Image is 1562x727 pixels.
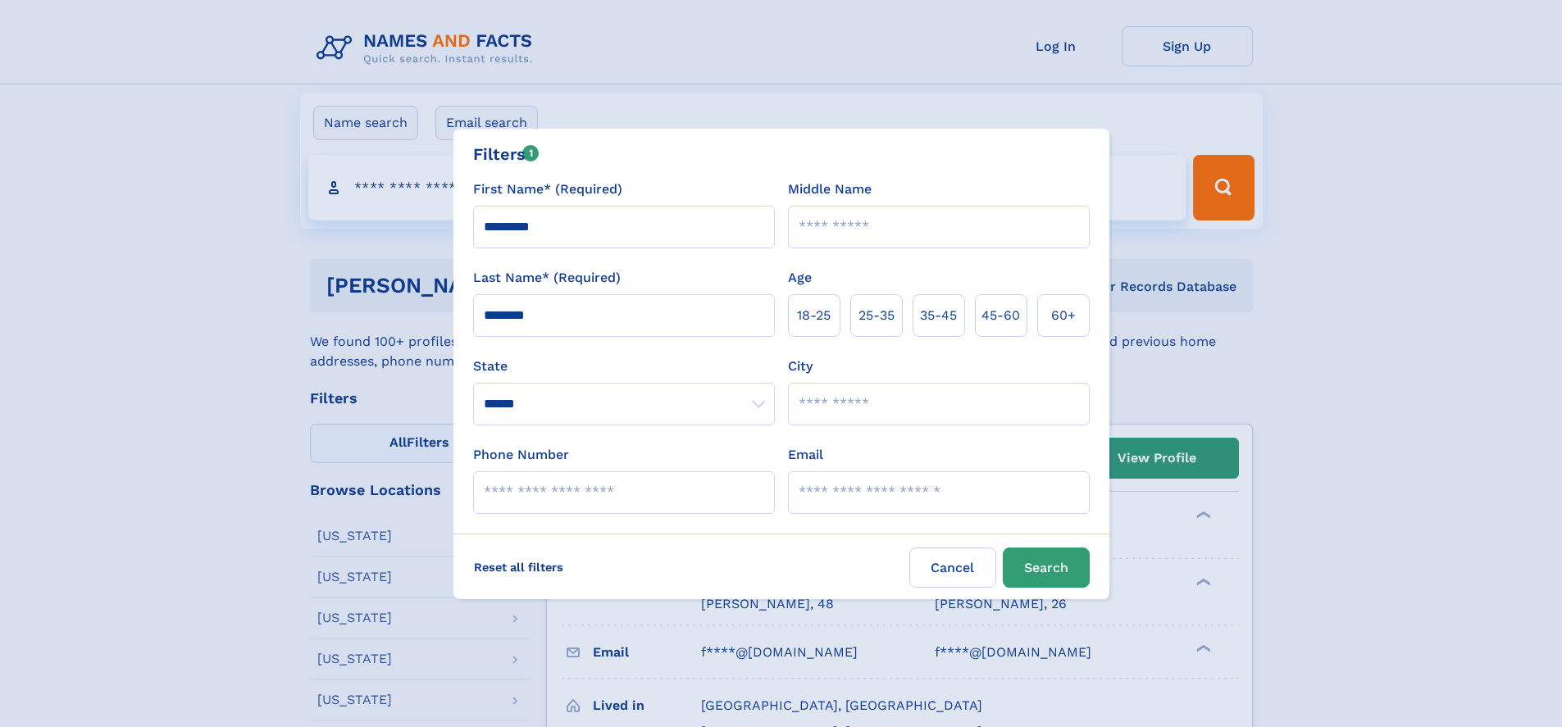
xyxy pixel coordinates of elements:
div: Filters [473,142,540,166]
label: State [473,357,775,376]
label: First Name* (Required) [473,179,622,199]
span: 35‑45 [920,306,957,325]
span: 25‑35 [858,306,895,325]
label: Reset all filters [463,548,574,587]
button: Search [1003,548,1090,588]
label: Age [788,268,812,288]
label: Last Name* (Required) [473,268,621,288]
span: 60+ [1051,306,1076,325]
span: 18‑25 [797,306,831,325]
span: 45‑60 [981,306,1020,325]
label: Phone Number [473,445,569,465]
label: Middle Name [788,179,872,199]
label: City [788,357,813,376]
label: Email [788,445,823,465]
label: Cancel [909,548,996,588]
